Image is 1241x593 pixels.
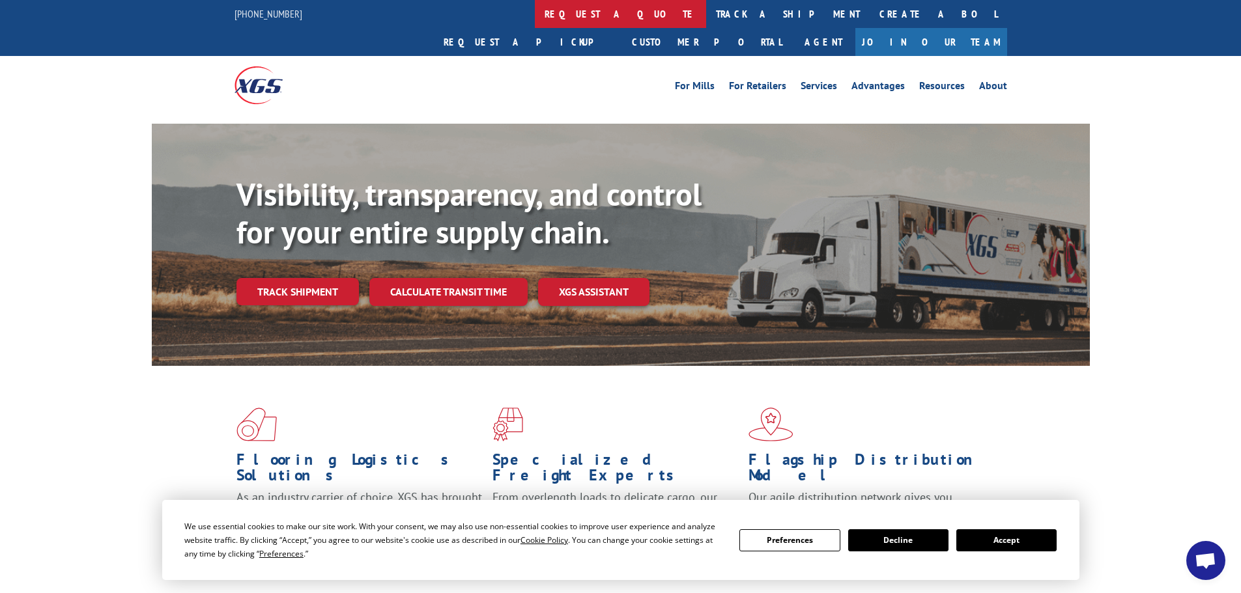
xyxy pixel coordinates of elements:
button: Accept [956,529,1057,551]
img: xgs-icon-flagship-distribution-model-red [749,407,793,441]
a: Calculate transit time [369,278,528,306]
a: Customer Portal [622,28,792,56]
b: Visibility, transparency, and control for your entire supply chain. [236,174,702,252]
a: XGS ASSISTANT [538,278,649,306]
a: [PHONE_NUMBER] [235,7,302,20]
p: From overlength loads to delicate cargo, our experienced staff knows the best way to move your fr... [492,490,739,547]
a: Resources [919,81,965,95]
span: Cookie Policy [521,534,568,545]
a: Advantages [851,81,905,95]
a: Request a pickup [434,28,622,56]
a: For Mills [675,81,715,95]
span: Preferences [259,548,304,559]
a: Agent [792,28,855,56]
div: Cookie Consent Prompt [162,500,1079,580]
button: Decline [848,529,949,551]
a: Services [801,81,837,95]
img: xgs-icon-total-supply-chain-intelligence-red [236,407,277,441]
img: xgs-icon-focused-on-flooring-red [492,407,523,441]
a: Track shipment [236,278,359,305]
h1: Specialized Freight Experts [492,452,739,490]
a: About [979,81,1007,95]
div: We use essential cookies to make our site work. With your consent, we may also use non-essential ... [184,519,724,560]
h1: Flagship Distribution Model [749,452,995,490]
button: Preferences [739,529,840,551]
h1: Flooring Logistics Solutions [236,452,483,490]
span: Our agile distribution network gives you nationwide inventory management on demand. [749,490,988,520]
a: Join Our Team [855,28,1007,56]
a: For Retailers [729,81,786,95]
span: As an industry carrier of choice, XGS has brought innovation and dedication to flooring logistics... [236,490,482,536]
div: Open chat [1186,541,1225,580]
